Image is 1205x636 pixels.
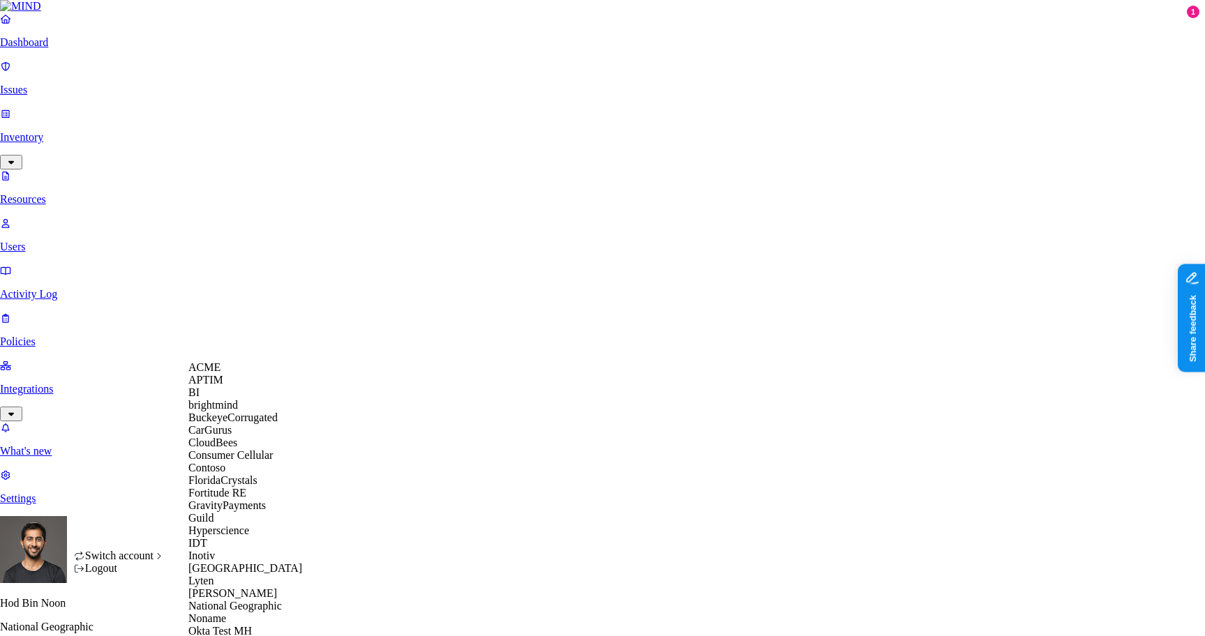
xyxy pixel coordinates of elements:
span: CarGurus [188,424,232,436]
div: Logout [74,562,165,575]
span: Switch account [85,550,154,561]
span: CloudBees [188,437,237,448]
span: brightmind [188,399,238,411]
span: Noname [188,612,226,624]
span: Consumer Cellular [188,449,273,461]
span: ACME [188,361,220,373]
span: FloridaCrystals [188,474,257,486]
span: Fortitude RE [188,487,246,499]
span: [PERSON_NAME] [188,587,277,599]
span: National Geographic [188,600,282,612]
span: Inotiv [188,550,215,561]
span: BI [188,386,200,398]
div: 1 [1187,6,1199,18]
span: Hyperscience [188,524,249,536]
span: Contoso [188,462,225,474]
span: BuckeyeCorrugated [188,411,278,423]
span: APTIM [188,374,223,386]
span: IDT [188,537,207,549]
span: Lyten [188,575,214,586]
span: GravityPayments [188,499,266,511]
span: [GEOGRAPHIC_DATA] [188,562,302,574]
span: Guild [188,512,214,524]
